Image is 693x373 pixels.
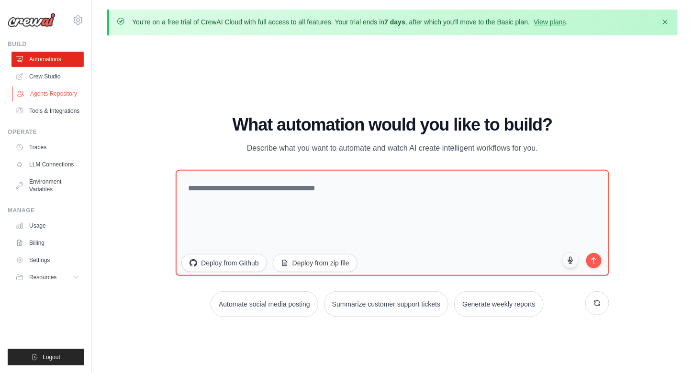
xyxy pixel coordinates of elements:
button: Logout [8,349,84,365]
a: Settings [11,252,84,268]
button: Resources [11,270,84,285]
p: Describe what you want to automate and watch AI create intelligent workflows for you. [232,142,553,154]
button: Deploy from zip file [273,254,358,272]
p: You're on a free trial of CrewAI Cloud with full access to all features. Your trial ends in , aft... [132,17,568,27]
a: Environment Variables [11,174,84,197]
a: Billing [11,235,84,251]
div: Operate [8,128,84,136]
h1: What automation would you like to build? [176,115,609,134]
span: Resources [29,274,56,281]
a: Agents Repository [12,86,85,101]
span: Logout [43,353,60,361]
button: Summarize customer support tickets [324,291,448,317]
a: LLM Connections [11,157,84,172]
a: Tools & Integrations [11,103,84,119]
strong: 7 days [384,18,405,26]
a: Automations [11,52,84,67]
img: Logo [8,13,56,27]
button: Deploy from Github [181,254,267,272]
button: Automate social media posting [211,291,318,317]
a: Crew Studio [11,69,84,84]
a: Usage [11,218,84,233]
a: Traces [11,140,84,155]
a: View plans [534,18,566,26]
button: Generate weekly reports [454,291,544,317]
div: Build [8,40,84,48]
div: Manage [8,207,84,214]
